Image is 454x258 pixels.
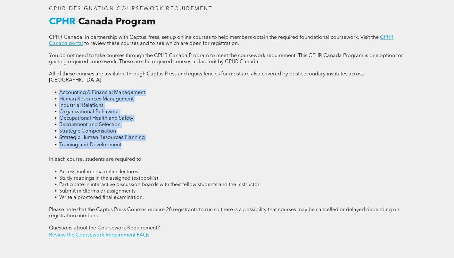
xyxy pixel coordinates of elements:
span: Occupational Health and Safety [59,116,133,121]
span: Participate in interactive discussion boards with their fellow students and the instructor [59,182,260,187]
span: CPHR DESIGNATION COURSEWORK REQUIREMENT [49,6,213,12]
span: Study readings in the assigned textbook(s) [59,176,158,181]
span: Industrial Relations [59,103,103,108]
span: Submit midterms or assignments [59,189,136,194]
span: All of these courses are available through Captus Press and equivalencies for most are also cover... [49,72,364,83]
span: Organizational Behaviour [59,109,119,115]
span: Recruitment and Selection [59,122,120,127]
a: Review the Coursework Requirement FAQs [49,233,149,238]
span: Training and Development [59,142,121,148]
span: Canada Program [78,17,156,27]
span: Human Resources Management [59,97,134,102]
span: Accounting & Financial Management [59,90,145,95]
span: Access multimedia online lectures [59,169,138,175]
span: Questions about the Coursework Requirement? [49,226,160,231]
span: CPHR [49,17,76,27]
a: CPHR Canada portal [49,35,393,46]
span: Please note that the Captus Press Courses require 20 registrants to run so there is a possibility... [49,207,399,219]
span: You do not need to take courses through the CPHR Canada Program to meet the coursework requiremen... [49,53,403,64]
span: Strategic Human Resources Planning [59,135,145,140]
span: Write a proctored final examination. [59,195,144,200]
span: Strategic Compensation [59,129,116,134]
span: CPHR Canada, in partnership with Captus Press, set up online courses to help members obtain the r... [49,35,379,40]
span: In each course, students are required to: [49,157,143,162]
span: to review these courses and to see which are open for registration. [84,41,239,46]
